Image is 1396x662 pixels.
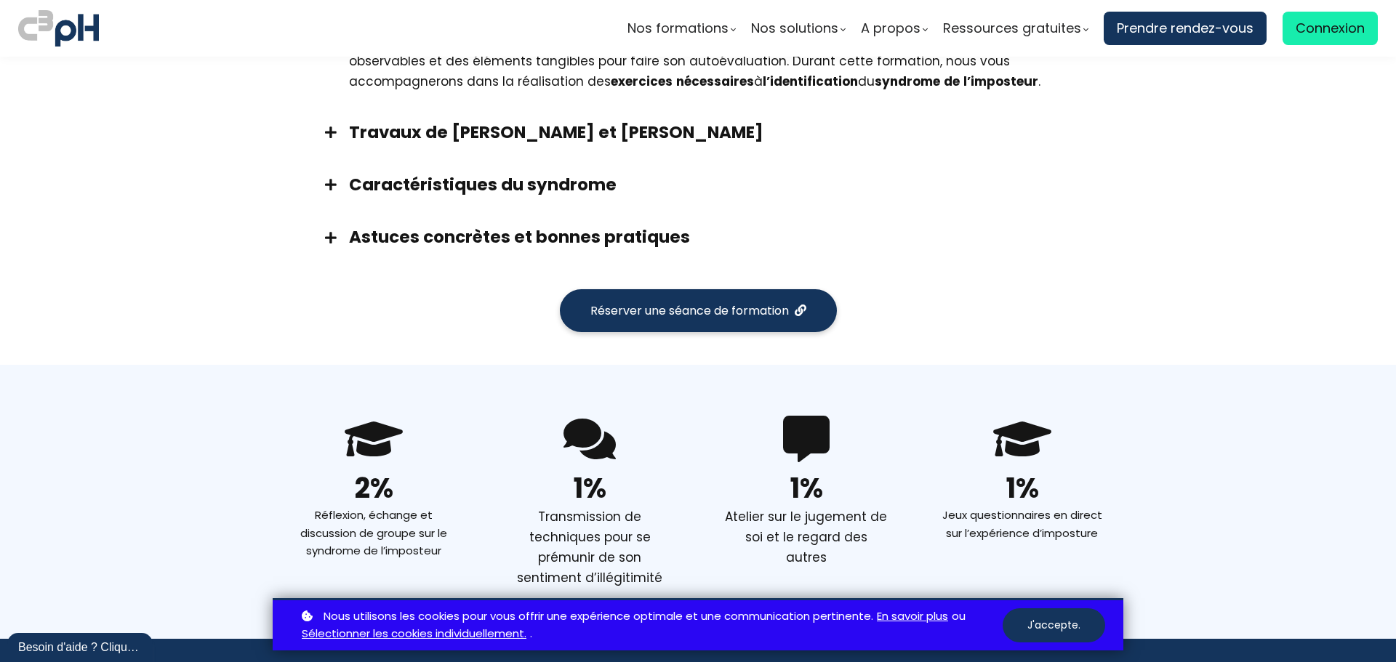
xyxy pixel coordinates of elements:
h3: Travaux de [PERSON_NAME] et [PERSON_NAME] [349,121,1083,144]
span: Nous utilisons les cookies pour vous offrir une expérience optimale et une communication pertinente. [324,607,873,626]
span: Réserver une séance de formation [590,302,789,320]
h2: 1% [723,469,888,506]
div: Jeux questionnaires en direct sur l’expérience d’imposture [939,506,1105,543]
img: logo C3PH [18,7,99,49]
span: Prendre rendez-vous [1117,17,1253,39]
div: Réflexion, échange et discussion de groupe sur le syndrome de l’imposteur [291,506,457,560]
h2: 2% [291,469,457,506]
a: Connexion [1283,12,1378,45]
span: Nos solutions [751,17,838,39]
span: A propos [861,17,920,39]
span: Connexion [1296,17,1365,39]
b: syndrome [875,73,940,90]
b: nécessaires [676,73,754,90]
a: En savoir plus [877,607,948,626]
a: Prendre rendez-vous [1104,12,1267,45]
h2: 1% [939,469,1105,506]
button: Réserver une séance de formation [560,289,837,332]
b: exercices [611,73,673,90]
b: de [944,73,960,90]
h3: Caractéristiques du syndrome [349,173,1083,196]
div: Transmission de techniques pour se prémunir de son sentiment d’illégitimité [507,506,673,588]
button: J'accepte. [1003,608,1105,642]
iframe: chat widget [7,630,156,662]
h3: Astuces concrètes et bonnes pratiques [349,225,1083,249]
p: ou . [298,607,1003,644]
span: Ressources gratuites [943,17,1081,39]
b: l’imposteur [963,73,1038,90]
a: Sélectionner les cookies individuellement. [302,625,526,643]
b: l’identification [763,73,858,90]
span: Nos formations [627,17,729,39]
h2: 1% [507,469,673,506]
div: Atelier sur le jugement de soi et le regard des autres [723,506,888,568]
